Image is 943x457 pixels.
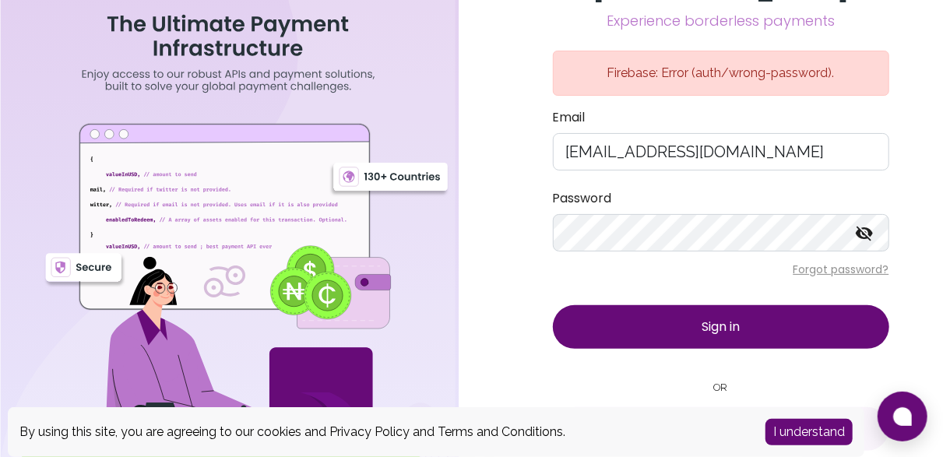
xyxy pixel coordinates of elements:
small: OR [553,380,889,395]
a: Privacy Policy [329,424,410,439]
div: Firebase: Error (auth/wrong-password). [553,51,889,96]
button: Open chat window [878,392,927,441]
span: Experience borderless payments [553,10,889,32]
label: Email [553,108,889,127]
a: Terms and Conditions [438,424,563,439]
div: By using this site, you are agreeing to our cookies and and . [19,423,742,441]
button: Sign in [553,305,889,349]
span: Sign in [702,318,740,336]
button: Accept cookies [765,419,853,445]
label: Password [553,189,889,208]
p: Forgot password? [553,262,889,277]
